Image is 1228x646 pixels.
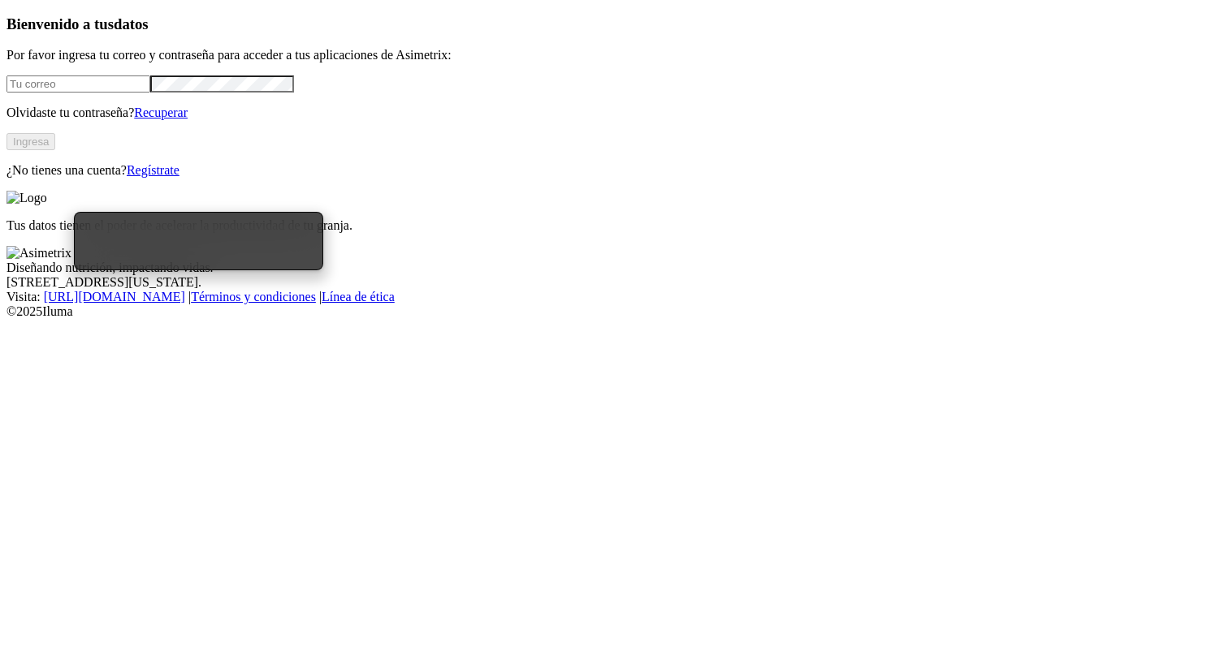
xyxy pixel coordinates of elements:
[6,275,1222,290] div: [STREET_ADDRESS][US_STATE].
[134,106,188,119] a: Recuperar
[6,163,1222,178] p: ¿No tienes una cuenta?
[114,15,149,32] span: datos
[6,304,1222,319] div: © 2025 Iluma
[322,290,395,304] a: Línea de ética
[6,75,150,93] input: Tu correo
[6,261,1222,275] div: Diseñando nutrición, impactando vidas.
[44,290,185,304] a: [URL][DOMAIN_NAME]
[6,15,1222,33] h3: Bienvenido a tus
[6,191,47,205] img: Logo
[6,218,1222,233] p: Tus datos tienen el poder de acelerar la productividad de tu granja.
[6,133,55,150] button: Ingresa
[191,290,316,304] a: Términos y condiciones
[6,290,1222,304] div: Visita : | |
[6,106,1222,120] p: Olvidaste tu contraseña?
[6,246,71,261] img: Asimetrix
[127,163,179,177] a: Regístrate
[6,48,1222,62] p: Por favor ingresa tu correo y contraseña para acceder a tus aplicaciones de Asimetrix:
